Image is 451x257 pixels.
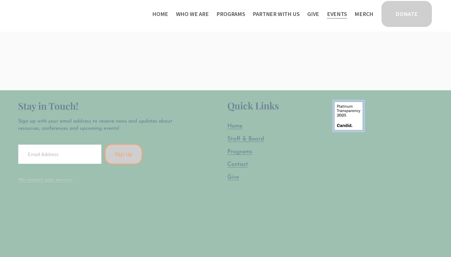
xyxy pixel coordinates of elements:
span: Contact [227,161,248,167]
a: Staff & Board [227,135,264,143]
a: Programs [227,148,252,156]
img: 9878580 [332,99,365,133]
a: Give [307,9,319,19]
p: Sign up with your email address to receive news and updates about resources, conferences and upco... [18,118,189,132]
a: Home [152,9,168,19]
span: Staff & Board [227,136,264,142]
span: Home [227,123,243,129]
a: Merch [355,9,373,19]
a: Events [327,9,347,19]
h2: Stay in Touch! [18,99,189,113]
a: folder dropdown [253,9,299,19]
a: Contact [227,160,248,169]
span: Programs [227,149,252,155]
span: Sign Up [115,151,132,157]
button: Sign Up [105,144,143,165]
a: folder dropdown [216,9,245,19]
span: Quick Links [227,99,279,112]
a: We respect your privacy. [18,177,73,182]
span: Partner With Us [253,9,299,19]
a: Home [227,122,243,130]
a: Give [227,173,239,181]
a: folder dropdown [176,9,209,19]
span: Who We Are [176,9,209,19]
span: Programs [216,9,245,19]
input: Email Address [18,144,101,164]
span: Give [227,174,239,180]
